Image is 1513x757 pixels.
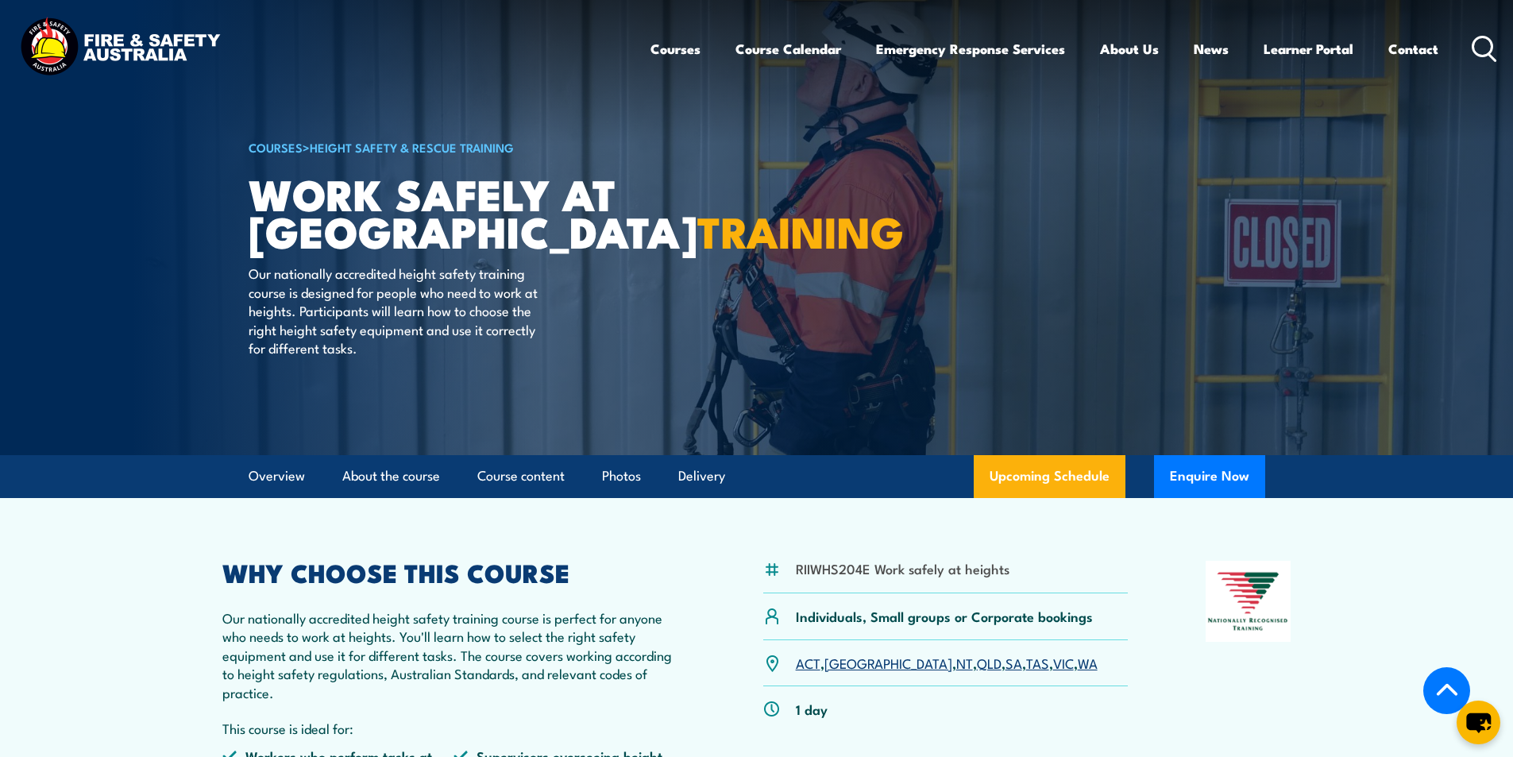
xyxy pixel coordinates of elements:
a: ACT [796,653,820,672]
a: Height Safety & Rescue Training [310,138,514,156]
h1: Work Safely at [GEOGRAPHIC_DATA] [249,175,641,249]
a: [GEOGRAPHIC_DATA] [824,653,952,672]
a: SA [1005,653,1022,672]
p: 1 day [796,700,828,718]
h6: > [249,137,641,156]
a: About the course [342,455,440,497]
a: VIC [1053,653,1074,672]
a: News [1194,28,1229,70]
a: Photos [602,455,641,497]
a: Courses [650,28,701,70]
a: Upcoming Schedule [974,455,1125,498]
a: COURSES [249,138,303,156]
p: , , , , , , , [796,654,1098,672]
button: chat-button [1457,701,1500,744]
a: NT [956,653,973,672]
a: Contact [1388,28,1438,70]
a: Course Calendar [735,28,841,70]
a: Learner Portal [1264,28,1353,70]
a: Overview [249,455,305,497]
img: Nationally Recognised Training logo. [1206,561,1291,642]
p: Our nationally accredited height safety training course is designed for people who need to work a... [249,264,538,357]
p: Individuals, Small groups or Corporate bookings [796,607,1093,625]
a: QLD [977,653,1002,672]
li: RIIWHS204E Work safely at heights [796,559,1009,577]
button: Enquire Now [1154,455,1265,498]
p: This course is ideal for: [222,719,686,737]
p: Our nationally accredited height safety training course is perfect for anyone who needs to work a... [222,608,686,701]
a: WA [1078,653,1098,672]
a: Course content [477,455,565,497]
a: TAS [1026,653,1049,672]
a: About Us [1100,28,1159,70]
h2: WHY CHOOSE THIS COURSE [222,561,686,583]
a: Emergency Response Services [876,28,1065,70]
strong: TRAINING [697,197,904,263]
a: Delivery [678,455,725,497]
